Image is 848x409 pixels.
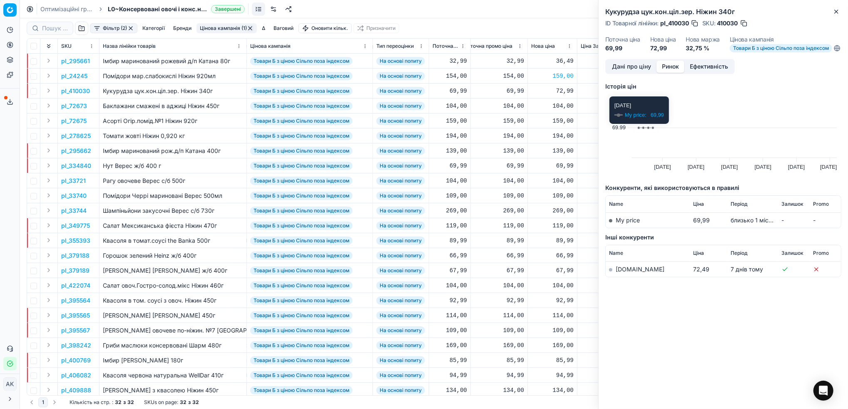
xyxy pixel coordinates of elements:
div: 169,00 [531,341,574,350]
div: Імбир маринований рожевий д/п Катана 80г [103,57,243,65]
span: На основі попиту [376,326,425,335]
span: Promo [813,250,829,256]
div: 36,49 [531,57,574,65]
strong: 32 [115,399,122,406]
span: SKU [61,43,72,49]
button: Ефективність [684,61,734,73]
div: 159,00 [531,117,574,125]
span: Поточна промо ціна [464,43,512,49]
button: Expand [44,265,54,275]
div: 124 [581,222,625,230]
div: 93,99 [581,237,625,245]
button: pl_72675 [61,117,87,125]
span: Ціна [693,250,704,256]
strong: 32 [192,399,199,406]
span: Назва лінійки товарів [103,43,156,49]
button: Оновити кільк. [298,23,352,33]
nav: breadcrumb [40,5,245,13]
button: Бренди [170,23,195,33]
button: Expand [44,325,54,335]
p: pl_379189 [61,266,90,275]
p: pl_398242 [61,341,91,350]
button: Expand [44,131,54,140]
span: На основі попиту [376,147,425,155]
div: 114,00 [433,311,467,320]
span: На основі попиту [376,222,425,230]
span: Товари Б з ціною Сільпо поза індексом [250,102,353,110]
span: На основі попиту [376,102,425,110]
span: На основі попиту [376,162,425,170]
td: - [778,212,810,228]
span: близько 1 місяця тому [731,217,794,224]
div: 76,99 [581,87,625,95]
span: Товари Б з ціною Сільпо поза індексом [250,207,353,215]
button: pl_355393 [61,237,90,245]
p: pl_409888 [61,386,91,394]
div: 109,00 [464,326,524,335]
button: pl_410030 [61,87,90,95]
div: 67,99 [531,266,574,275]
span: Товари Б з ціною Сільпо поза індексом [250,266,353,275]
button: pl_295662 [61,147,91,155]
div: 32,99 [433,57,467,65]
div: 154,00 [433,72,467,80]
span: Товари Б з ціною Сільпо поза індексом [250,311,353,320]
button: Expand [44,220,54,230]
span: Товари Б з ціною Сільпо поза індексом [250,132,353,140]
div: [PERSON_NAME] овочеве по-ніжин. №7 [GEOGRAPHIC_DATA] 450г [103,326,243,335]
dt: Поточна ціна [605,37,640,42]
div: Імбир [PERSON_NAME] 180г [103,356,243,365]
button: Expand [44,235,54,245]
span: 7 днів тому [731,266,763,273]
div: 174 [581,72,625,80]
span: Товари Б з ціною Сільпо поза індексом [250,192,353,200]
p: pl_395564 [61,296,90,305]
div: 109,00 [531,326,574,335]
span: На основі попиту [376,132,425,140]
div: 139,00 [464,147,524,155]
button: Expand [44,205,54,215]
button: pl_349775 [61,222,90,230]
span: Товари Б з ціною Сільпо поза індексом [250,57,353,65]
div: 69,99 [433,87,467,95]
p: pl_422074 [61,281,90,290]
button: 1 [38,397,48,407]
button: Expand [44,280,54,290]
div: 72,99 [581,162,625,170]
div: 92,99 [433,296,467,305]
span: Товари Б з ціною Сільпо поза індексом [250,296,353,305]
button: Дані про ціну [607,61,657,73]
span: L0~Консервовані овочі і конс.напівфабрикати - tier_1 [108,5,208,13]
button: Expand [44,86,54,96]
div: 104,00 [464,102,524,110]
div: Томати жовті Ніжин 0,920 кг [103,132,243,140]
span: Завершені [211,5,245,13]
div: 109,00 [464,192,524,200]
span: Товари Б з ціною Сільпо поза індексом [250,281,353,290]
span: Залишок [782,250,804,256]
div: 85,99 [433,356,467,365]
p: pl_278625 [61,132,91,140]
span: На основі попиту [376,371,425,379]
div: 159,00 [433,117,467,125]
p: pl_33740 [61,192,87,200]
div: 139,00 [531,147,574,155]
div: 104,00 [433,102,467,110]
button: Expand [44,370,54,380]
button: Expand [44,250,54,260]
span: На основі попиту [376,72,425,80]
div: [PERSON_NAME] [PERSON_NAME] 450г [103,311,243,320]
div: 269,00 [531,207,574,215]
span: Товари Б з ціною Сільпо поза індексом [730,44,832,52]
dd: 32,75 % [686,44,720,52]
div: Квасоля червона натуральна WellDar 410г [103,371,243,379]
span: Цінова кампанія [250,43,291,49]
div: 109 [581,281,625,290]
div: 32,99 [464,57,524,65]
text: 69.99 [612,124,626,131]
div: 104,00 [464,177,524,185]
div: Горошок зелений Heinz ж/б 400г [103,251,243,260]
button: pl_395565 [61,311,90,320]
div: 194,00 [464,132,524,140]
